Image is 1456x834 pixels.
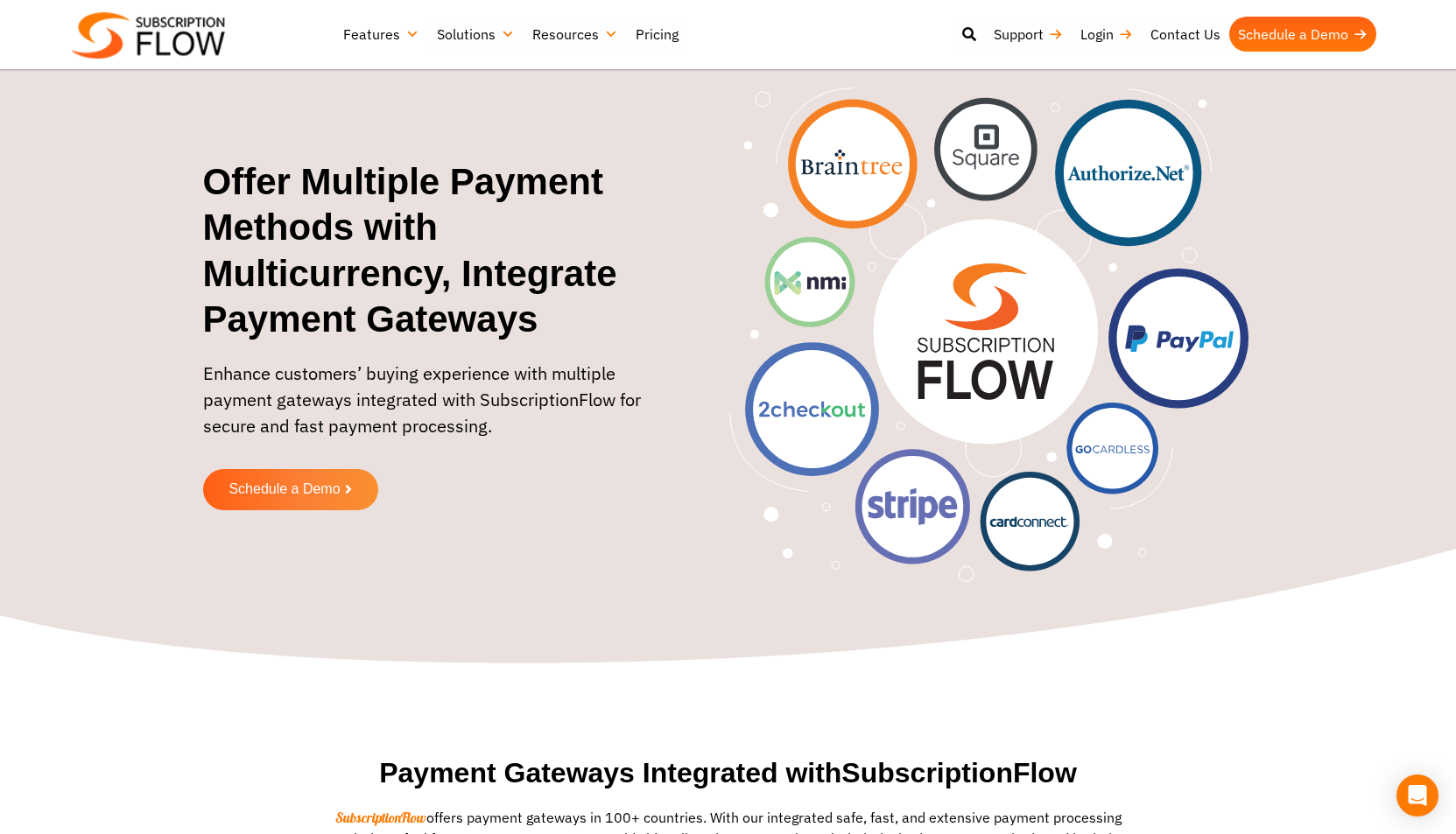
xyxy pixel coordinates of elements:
span: SubscriptionFlow [841,757,1076,788]
h1: Offer Multiple Payment Methods with Multicurrency, Integrate Payment Gateways [203,159,680,343]
a: Solutions [428,17,524,52]
a: Pricing [627,17,687,52]
span: Schedule a Demo [229,482,340,497]
a: Features [334,17,428,52]
a: Support [985,17,1072,52]
p: Enhance customers’ buying experience with multiple payment gateways integrated with SubscriptionF... [203,361,680,457]
a: Schedule a Demo [1229,17,1376,52]
a: Resources [524,17,627,52]
div: Open Intercom Messenger [1396,774,1438,816]
img: Offer Multiple Payment Methods with Multicurrency, Integrate Payment Gateways [729,88,1249,582]
a: Schedule a Demo [203,469,378,510]
span: SubscriptionFlow [335,809,426,826]
a: Contact Us [1142,17,1229,52]
img: Subscriptionflow [72,12,225,59]
h2: Payment Gateways Integrated with [291,757,1166,789]
a: Login [1072,17,1142,52]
